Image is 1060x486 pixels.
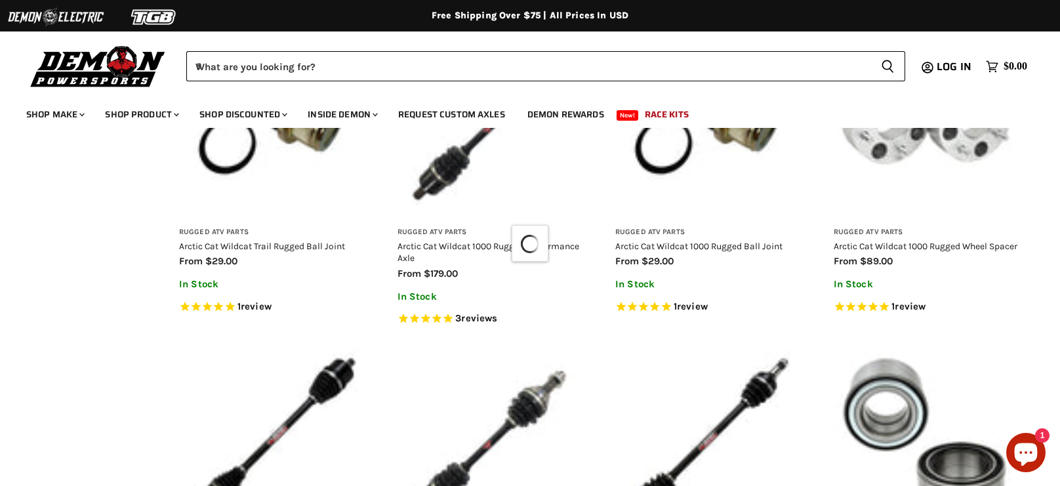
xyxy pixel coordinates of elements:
h3: Rugged ATV Parts [397,228,583,237]
p: In Stock [834,279,1019,290]
span: from [397,268,421,279]
input: When autocomplete results are available use up and down arrows to review and enter to select [186,51,870,81]
form: Product [186,51,905,81]
a: Log in [931,61,979,73]
a: $0.00 [979,57,1034,76]
span: $29.00 [642,255,674,267]
a: Inside Demon [298,101,386,128]
span: Rated 5.0 out of 5 stars 1 reviews [179,300,365,314]
a: Shop Make [16,101,92,128]
span: 1 reviews [674,300,708,312]
button: Search [870,51,905,81]
span: $0.00 [1004,60,1027,73]
p: In Stock [397,291,583,302]
span: reviews [461,312,497,324]
div: Free Shipping Over $75 | All Prices In USD [5,10,1055,22]
img: Demon Electric Logo 2 [7,5,105,30]
span: review [895,300,926,312]
span: New! [617,110,639,121]
span: Log in [937,58,971,75]
a: Shop Discounted [190,101,295,128]
h3: Rugged ATV Parts [615,228,801,237]
span: 1 reviews [891,300,926,312]
a: Arctic Cat Wildcat 1000 Rugged Ball Joint [615,241,783,251]
span: Rated 5.0 out of 5 stars 3 reviews [397,312,583,326]
inbox-online-store-chat: Shopify online store chat [1002,433,1050,476]
span: review [677,300,708,312]
span: Rated 5.0 out of 5 stars 1 reviews [615,300,801,314]
span: from [615,255,639,267]
a: Race Kits [635,101,699,128]
span: $179.00 [424,268,458,279]
a: Arctic Cat Wildcat 1000 Rugged Performance Axle [397,241,579,263]
a: Arctic Cat Wildcat Trail Rugged Ball Joint [179,241,345,251]
a: Demon Rewards [518,101,614,128]
img: TGB Logo 2 [105,5,203,30]
span: from [179,255,203,267]
h3: Rugged ATV Parts [179,228,365,237]
a: Shop Product [95,101,187,128]
span: 3 reviews [455,312,497,324]
span: $89.00 [860,255,893,267]
span: $29.00 [205,255,237,267]
h3: Rugged ATV Parts [834,228,1019,237]
p: In Stock [179,279,365,290]
ul: Main menu [16,96,1024,128]
a: Arctic Cat Wildcat 1000 Rugged Wheel Spacer [834,241,1017,251]
span: from [834,255,857,267]
a: Request Custom Axles [388,101,515,128]
span: review [241,300,272,312]
img: Demon Powersports [26,43,170,89]
p: In Stock [615,279,801,290]
span: 1 reviews [237,300,272,312]
span: Rated 5.0 out of 5 stars 1 reviews [834,300,1019,314]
